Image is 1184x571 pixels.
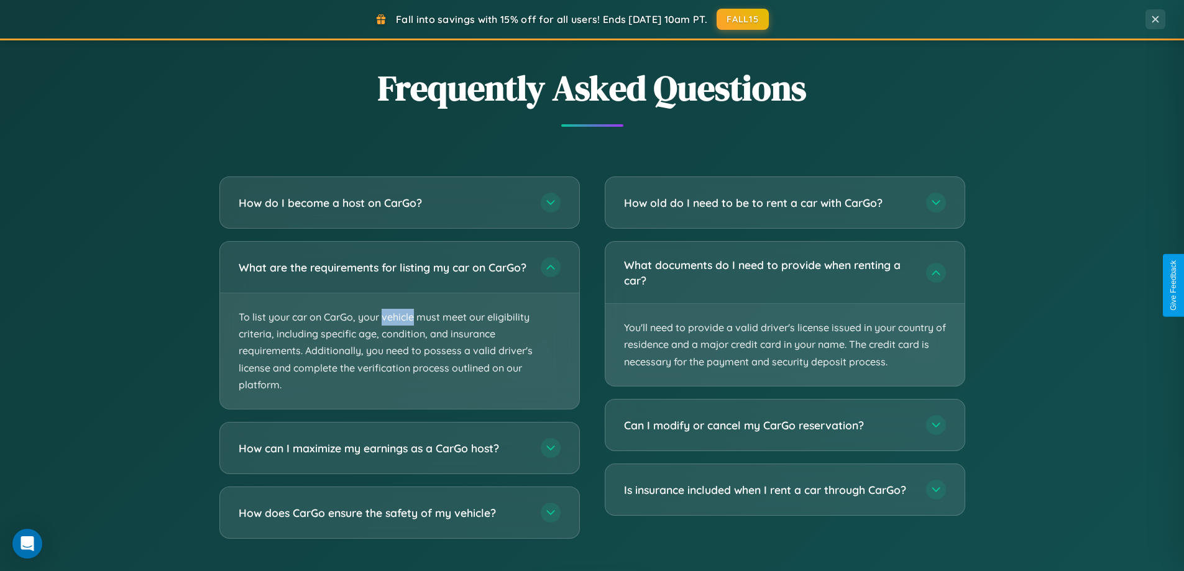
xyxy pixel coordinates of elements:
h3: How old do I need to be to rent a car with CarGo? [624,195,914,211]
h3: How do I become a host on CarGo? [239,195,528,211]
h3: What are the requirements for listing my car on CarGo? [239,260,528,275]
h3: Can I modify or cancel my CarGo reservation? [624,418,914,433]
p: You'll need to provide a valid driver's license issued in your country of residence and a major c... [605,304,965,386]
p: To list your car on CarGo, your vehicle must meet our eligibility criteria, including specific ag... [220,293,579,409]
button: FALL15 [717,9,769,30]
h3: How can I maximize my earnings as a CarGo host? [239,441,528,456]
h3: How does CarGo ensure the safety of my vehicle? [239,505,528,521]
h3: What documents do I need to provide when renting a car? [624,257,914,288]
div: Open Intercom Messenger [12,529,42,559]
span: Fall into savings with 15% off for all users! Ends [DATE] 10am PT. [396,13,707,25]
h3: Is insurance included when I rent a car through CarGo? [624,482,914,498]
h2: Frequently Asked Questions [219,64,965,112]
div: Give Feedback [1169,260,1178,311]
